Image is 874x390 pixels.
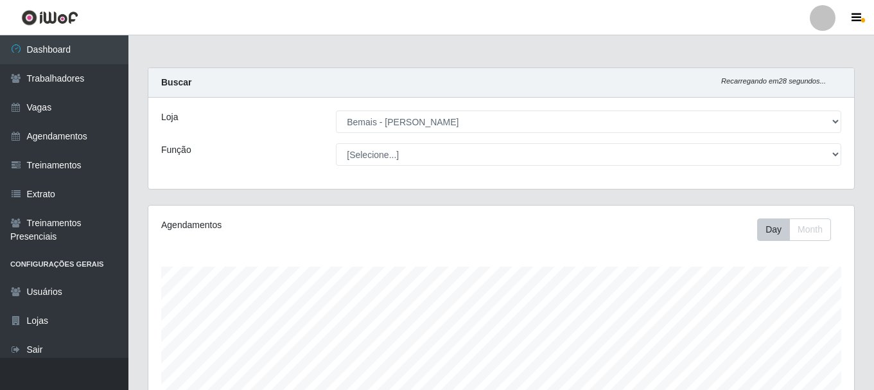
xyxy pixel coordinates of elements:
[757,218,790,241] button: Day
[21,10,78,26] img: CoreUI Logo
[757,218,841,241] div: Toolbar with button groups
[161,143,191,157] label: Função
[161,77,191,87] strong: Buscar
[161,218,433,232] div: Agendamentos
[789,218,831,241] button: Month
[721,77,826,85] i: Recarregando em 28 segundos...
[161,111,178,124] label: Loja
[757,218,831,241] div: First group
